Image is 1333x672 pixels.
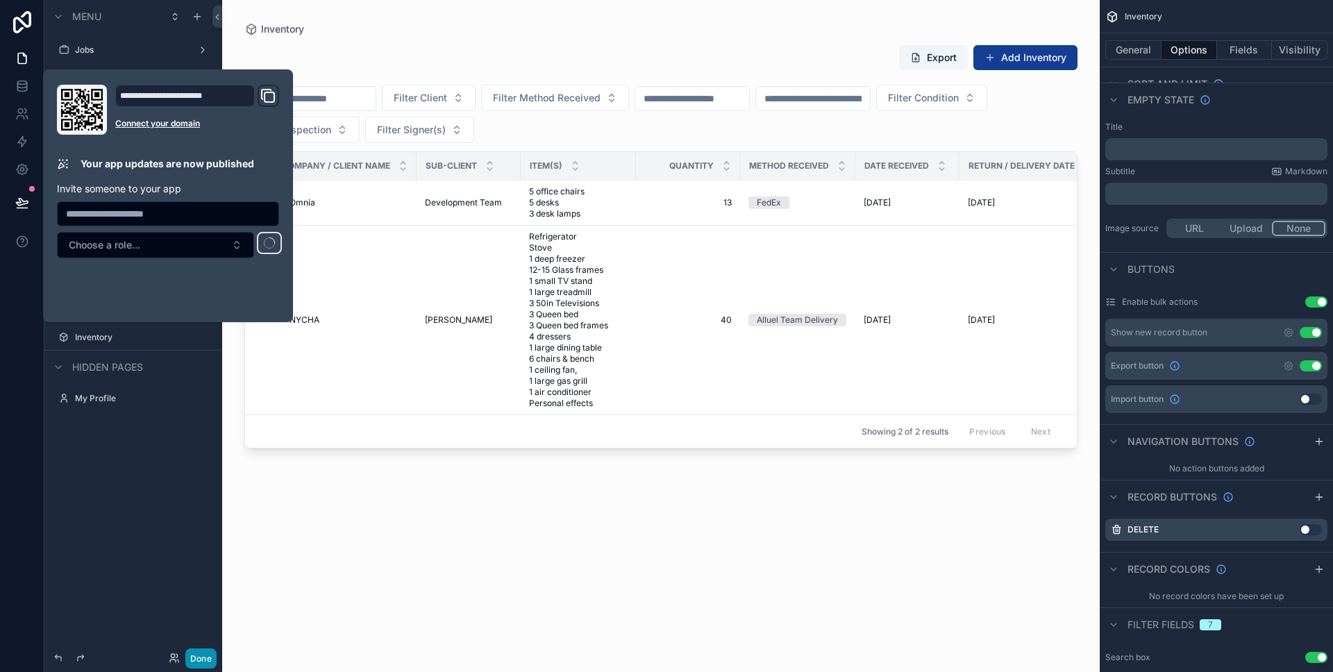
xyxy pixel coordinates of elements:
a: [DATE] [968,197,1093,208]
label: My Profile [75,393,211,404]
label: Title [1105,121,1123,133]
a: FedEx [748,196,847,209]
a: Alluel Team Delivery [748,314,847,326]
span: Sub-client [426,160,477,171]
span: [DATE] [968,314,995,326]
a: Development Team [425,197,512,208]
div: Domain and Custom Link [115,85,279,135]
button: Select Button [365,117,474,143]
div: No action buttons added [1100,457,1333,480]
button: Select Button [876,85,987,111]
button: Done [185,648,217,669]
span: NYCHA [290,314,319,326]
span: Inventory [1125,11,1162,22]
span: Choose a role... [69,238,140,252]
span: Menu [72,10,101,24]
span: Return / Delivery Date [969,160,1075,171]
span: Buttons [1127,262,1175,276]
button: Select Button [382,85,476,111]
span: Export button [1111,360,1164,371]
a: Refrigerator Stove 1 deep freezer 12-15 Glass frames 1 small TV stand 1 large treadmill 3 50in Te... [529,231,628,409]
button: Options [1162,40,1217,60]
label: Jobs [75,44,192,56]
a: 5 office chairs 5 desks 3 desk lamps [529,186,628,219]
a: Connect your domain [115,118,279,129]
span: Filter Client [394,91,447,105]
a: Omnia [290,197,408,208]
div: scrollable content [1105,138,1327,160]
span: Development Team [425,197,502,208]
span: Quantity [669,160,714,171]
a: [PERSON_NAME] [425,314,512,326]
span: Record buttons [1127,490,1217,504]
span: Sort And Limit [1127,77,1207,91]
span: Filter Condition [888,91,959,105]
a: 40 [644,314,732,326]
label: Enable bulk actions [1122,296,1198,308]
span: Showing 2 of 2 results [862,426,948,437]
span: Omnia [290,197,315,208]
p: Your app updates are now published [81,157,254,171]
button: General [1105,40,1162,60]
a: [DATE] [864,197,951,208]
span: Item(s) [530,160,562,171]
span: Navigation buttons [1127,435,1239,448]
a: NYCHA [290,314,408,326]
button: Select Button [57,232,254,258]
div: Show new record button [1111,327,1207,338]
label: Inventory [75,332,211,343]
button: None [1272,221,1325,236]
a: Markdown [1271,166,1327,177]
span: Method Received [749,160,829,171]
a: [DATE] [864,314,951,326]
div: FedEx [757,196,781,209]
span: Filter Inspection [256,123,331,137]
span: Hidden pages [72,360,143,374]
a: [DATE] [968,314,1093,326]
span: [DATE] [864,197,891,208]
p: Invite someone to your app [57,182,279,196]
a: Inventory [244,22,304,36]
span: [DATE] [864,314,891,326]
button: Select Button [481,85,629,111]
button: Add Inventory [973,45,1078,70]
button: Visibility [1272,40,1327,60]
label: Delete [1127,524,1159,535]
button: Export [899,45,968,70]
div: Alluel Team Delivery [757,314,838,326]
span: Import button [1111,394,1164,405]
div: No record colors have been set up [1100,585,1333,607]
a: 13 [644,197,732,208]
span: Filter Signer(s) [377,123,446,137]
div: scrollable content [1105,183,1327,205]
button: URL [1168,221,1221,236]
span: Date Received [864,160,929,171]
label: Subtitle [1105,166,1135,177]
span: Filter fields [1127,618,1194,632]
span: Company / Client Name [282,160,390,171]
span: Record colors [1127,562,1210,576]
span: Inventory [261,22,304,36]
span: Filter Method Received [493,91,601,105]
span: Markdown [1285,166,1327,177]
div: 7 [1208,619,1213,630]
button: Upload [1221,221,1273,236]
span: [DATE] [968,197,995,208]
span: [PERSON_NAME] [425,314,492,326]
button: Fields [1217,40,1273,60]
span: Empty state [1127,93,1194,107]
label: Image source [1105,223,1161,234]
button: Select Button [244,117,360,143]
